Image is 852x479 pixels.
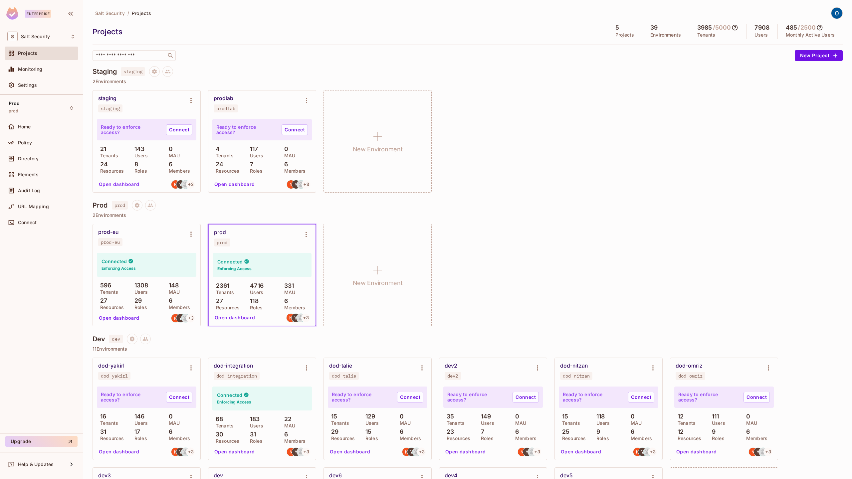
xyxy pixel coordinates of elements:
[131,153,148,158] p: Users
[131,413,145,420] p: 146
[101,124,161,135] p: Ready to enforce access?
[362,428,371,435] p: 15
[21,34,50,39] span: Workspace: Salt Security
[96,179,142,190] button: Open dashboard
[165,289,180,295] p: MAU
[247,146,258,152] p: 117
[212,423,234,428] p: Tenants
[101,373,128,379] div: dod-yakirl
[627,420,642,426] p: MAU
[709,428,716,435] p: 9
[558,446,604,457] button: Open dashboard
[184,361,198,375] button: Environment settings
[447,373,458,379] div: dev2
[165,413,173,420] p: 0
[531,361,544,375] button: Environment settings
[217,399,251,405] h6: Enforcing Access
[749,448,757,456] img: nitzanb@salt.security
[217,392,242,398] h4: Connected
[217,258,243,265] h4: Connected
[643,448,652,456] img: baro@salt.security
[131,428,140,435] p: 17
[674,413,684,420] p: 12
[412,448,421,456] img: baro@salt.security
[165,282,179,289] p: 148
[281,431,288,438] p: 6
[759,448,767,456] img: baro@salt.security
[184,228,198,241] button: Environment settings
[97,305,124,310] p: Resources
[743,413,750,420] p: 0
[93,201,108,209] h4: Prod
[216,106,235,111] div: prodlab
[96,446,142,457] button: Open dashboard
[292,180,300,189] img: yakirl@salt.security
[176,448,185,456] img: yakirl@salt.security
[247,298,259,304] p: 118
[131,168,147,174] p: Roles
[646,361,660,375] button: Environment settings
[513,392,539,402] a: Connect
[18,140,32,145] span: Policy
[304,182,309,187] span: + 3
[743,428,750,435] p: 6
[563,373,590,379] div: dod-nitzan
[281,290,295,295] p: MAU
[297,314,305,322] img: baro@salt.security
[559,428,569,435] p: 25
[101,239,120,245] div: prod-eu
[402,448,411,456] img: nitzanb@salt.security
[214,229,226,236] div: prod
[97,161,108,168] p: 24
[650,449,655,454] span: + 3
[676,363,703,369] div: dod-omriz
[593,436,609,441] p: Roles
[97,413,106,420] p: 16
[443,420,465,426] p: Tenants
[127,10,129,16] li: /
[127,337,137,343] span: Project settings
[112,201,128,210] span: prod
[18,172,39,177] span: Elements
[709,436,725,441] p: Roles
[560,363,588,369] div: dod-nitzan
[171,314,180,322] img: nitzanb@salt.security
[213,305,240,310] p: Resources
[247,282,264,289] p: 4716
[18,67,43,72] span: Monitoring
[478,413,491,420] p: 149
[674,420,696,426] p: Tenants
[362,420,379,426] p: Users
[98,363,124,369] div: dod-yakirl
[396,428,403,435] p: 6
[165,153,180,158] p: MAU
[650,24,658,31] h5: 39
[397,392,423,402] a: Connect
[247,168,263,174] p: Roles
[18,462,54,467] span: Help & Updates
[131,297,142,304] p: 29
[353,144,403,154] h1: New Environment
[362,413,375,420] p: 129
[559,420,580,426] p: Tenants
[247,305,263,310] p: Roles
[97,153,118,158] p: Tenants
[304,449,309,454] span: + 3
[165,297,172,304] p: 6
[93,213,843,218] p: 2 Environments
[93,68,117,76] h4: Staging
[443,436,470,441] p: Resources
[95,10,125,16] span: Salt Security
[109,335,122,343] span: dev
[165,168,190,174] p: Members
[628,392,654,402] a: Connect
[188,182,193,187] span: + 3
[93,346,843,352] p: 11 Environments
[165,420,180,426] p: MAU
[292,314,300,322] img: yakirl@salt.security
[212,312,258,323] button: Open dashboard
[593,420,610,426] p: Users
[762,361,775,375] button: Environment settings
[512,413,519,420] p: 0
[478,428,484,435] p: 7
